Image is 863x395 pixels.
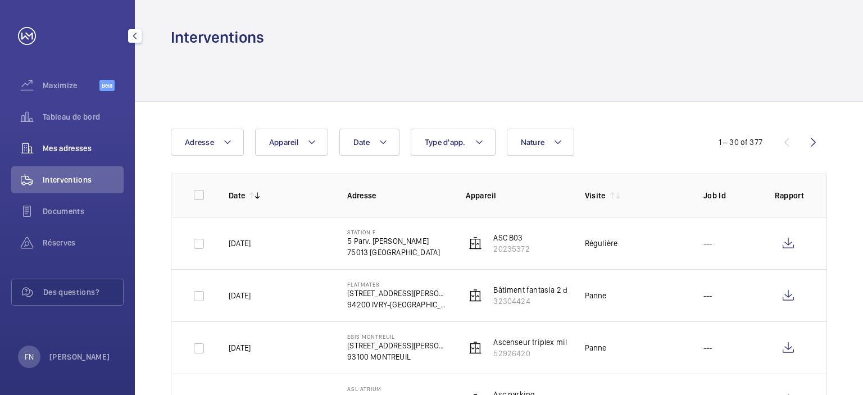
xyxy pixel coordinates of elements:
span: Mes adresses [43,143,124,154]
p: Date [229,190,245,201]
span: Date [353,138,370,147]
button: Appareil [255,129,328,156]
span: Des questions? [43,287,123,298]
span: Type d'app. [425,138,466,147]
p: --- [703,238,712,249]
p: Job Id [703,190,757,201]
p: 52926420 [493,348,578,359]
span: Nature [521,138,545,147]
p: --- [703,342,712,353]
div: Panne [585,290,607,301]
p: 20235372 [493,243,529,255]
img: elevator.svg [469,341,482,355]
p: ASC B03 [493,232,529,243]
p: ASL ATRIUM [347,385,448,392]
p: [STREET_ADDRESS][PERSON_NAME] [347,288,448,299]
div: Panne [585,342,607,353]
span: Maximize [43,80,99,91]
p: [DATE] [229,238,251,249]
p: Appareil [466,190,566,201]
span: Tableau de bord [43,111,124,122]
p: Rapport [775,190,804,201]
p: FLATMATES [347,281,448,288]
span: Interventions [43,174,124,185]
div: Régulière [585,238,618,249]
span: Beta [99,80,115,91]
span: Réserves [43,237,124,248]
p: [DATE] [229,342,251,353]
p: EGIS MONTREUIL [347,333,448,340]
p: Adresse [347,190,448,201]
p: Visite [585,190,606,201]
p: 93100 MONTREUIL [347,351,448,362]
h1: Interventions [171,27,264,48]
p: 75013 [GEOGRAPHIC_DATA] [347,247,440,258]
button: Nature [507,129,575,156]
p: 94200 IVRY-[GEOGRAPHIC_DATA] [347,299,448,310]
img: elevator.svg [469,289,482,302]
button: Date [339,129,399,156]
button: Type d'app. [411,129,496,156]
p: 32304424 [493,296,580,307]
p: Station F [347,229,440,235]
p: --- [703,290,712,301]
p: [DATE] [229,290,251,301]
img: elevator.svg [469,237,482,250]
button: Adresse [171,129,244,156]
p: Ascenseur triplex milieu [493,337,578,348]
span: Appareil [269,138,298,147]
span: Documents [43,206,124,217]
p: [STREET_ADDRESS][PERSON_NAME] [347,340,448,351]
p: Bâtiment fantasia 2 droit [493,284,580,296]
p: FN [25,351,34,362]
div: 1 – 30 of 377 [719,137,762,148]
span: Adresse [185,138,214,147]
p: [PERSON_NAME] [49,351,110,362]
p: 5 Parv. [PERSON_NAME] [347,235,440,247]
